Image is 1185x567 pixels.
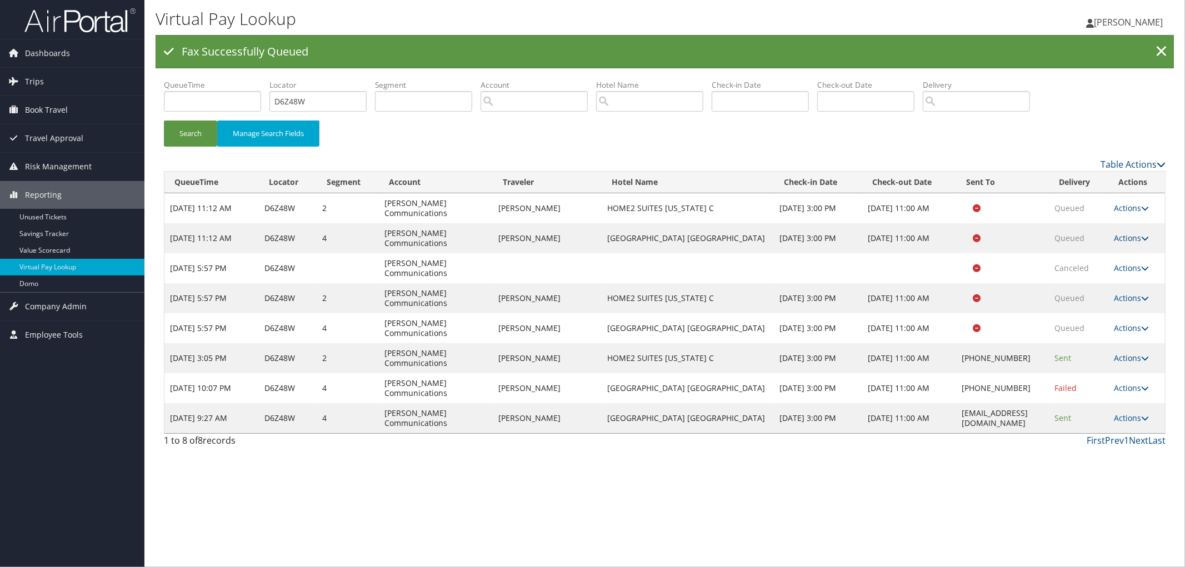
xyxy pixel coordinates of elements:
h1: Virtual Pay Lookup [156,7,834,31]
td: [DATE] 11:00 AM [862,403,956,433]
a: Actions [1114,233,1149,243]
td: 4 [317,403,379,433]
td: [DATE] 3:00 PM [774,373,862,403]
td: [GEOGRAPHIC_DATA] [GEOGRAPHIC_DATA] [602,403,774,433]
td: D6Z48W [259,373,316,403]
td: [PERSON_NAME] Communications [379,313,493,343]
td: [PERSON_NAME] Communications [379,403,493,433]
span: Book Travel [25,96,68,124]
td: [PERSON_NAME] Communications [379,373,493,403]
span: Queued [1054,323,1084,333]
td: [GEOGRAPHIC_DATA] [GEOGRAPHIC_DATA] [602,373,774,403]
th: Check-out Date: activate to sort column ascending [862,172,956,193]
td: [DATE] 11:00 AM [862,373,956,403]
td: [PERSON_NAME] [493,223,602,253]
span: Risk Management [25,153,92,180]
td: [DATE] 11:00 AM [862,313,956,343]
td: [DATE] 11:00 AM [862,283,956,313]
td: D6Z48W [259,253,316,283]
td: HOME2 SUITES [US_STATE] C [602,193,774,223]
span: Failed [1054,383,1077,393]
img: airportal-logo.png [24,7,136,33]
td: D6Z48W [259,403,316,433]
td: [PERSON_NAME] Communications [379,223,493,253]
th: Sent To: activate to sort column ascending [956,172,1049,193]
button: Manage Search Fields [217,121,319,147]
td: [DATE] 5:57 PM [164,283,259,313]
label: Locator [269,79,375,91]
td: HOME2 SUITES [US_STATE] C [602,343,774,373]
td: [DATE] 11:00 AM [862,193,956,223]
td: [DATE] 11:00 AM [862,343,956,373]
td: HOME2 SUITES [US_STATE] C [602,283,774,313]
div: Fax Successfully Queued [156,35,1174,68]
th: Actions [1108,172,1165,193]
td: [PERSON_NAME] Communications [379,283,493,313]
label: Segment [375,79,481,91]
span: Queued [1054,233,1084,243]
td: [DATE] 11:12 AM [164,223,259,253]
td: [PERSON_NAME] [493,313,602,343]
td: [PERSON_NAME] Communications [379,253,493,283]
th: Segment: activate to sort column ascending [317,172,379,193]
td: [DATE] 3:00 PM [774,403,862,433]
a: Actions [1114,323,1149,333]
button: Search [164,121,217,147]
span: Sent [1054,413,1071,423]
td: [PERSON_NAME] Communications [379,343,493,373]
div: 1 to 8 of records [164,434,402,453]
td: [DATE] 5:57 PM [164,313,259,343]
td: [DATE] 11:12 AM [164,193,259,223]
th: Check-in Date: activate to sort column ascending [774,172,862,193]
td: D6Z48W [259,223,316,253]
span: Sent [1054,353,1071,363]
td: 4 [317,313,379,343]
a: First [1087,434,1105,446]
td: 2 [317,193,379,223]
a: Prev [1105,434,1124,446]
td: 4 [317,223,379,253]
td: D6Z48W [259,343,316,373]
span: Company Admin [25,293,87,320]
td: 4 [317,373,379,403]
label: Delivery [923,79,1038,91]
th: Delivery: activate to sort column ascending [1049,172,1108,193]
span: Queued [1054,293,1084,303]
td: D6Z48W [259,193,316,223]
a: Actions [1114,293,1149,303]
td: 2 [317,343,379,373]
span: Queued [1054,203,1084,213]
span: [PERSON_NAME] [1094,16,1163,28]
td: [DATE] 3:05 PM [164,343,259,373]
th: Hotel Name: activate to sort column ascending [602,172,774,193]
span: Reporting [25,181,62,209]
span: Trips [25,68,44,96]
a: 1 [1124,434,1129,446]
a: Next [1129,434,1148,446]
td: [PERSON_NAME] [493,193,602,223]
label: QueueTime [164,79,269,91]
a: Actions [1114,353,1149,363]
th: Account: activate to sort column ascending [379,172,493,193]
td: [DATE] 3:00 PM [774,343,862,373]
th: Traveler: activate to sort column ascending [493,172,602,193]
td: [PERSON_NAME] [493,283,602,313]
label: Account [481,79,596,91]
td: [PHONE_NUMBER] [956,343,1049,373]
label: Check-in Date [712,79,817,91]
label: Hotel Name [596,79,712,91]
th: QueueTime: activate to sort column ascending [164,172,259,193]
span: Employee Tools [25,321,83,349]
span: Canceled [1054,263,1089,273]
td: [DATE] 10:07 PM [164,373,259,403]
td: [PHONE_NUMBER] [956,373,1049,403]
td: [PERSON_NAME] Communications [379,193,493,223]
td: [GEOGRAPHIC_DATA] [GEOGRAPHIC_DATA] [602,223,774,253]
td: [DATE] 3:00 PM [774,283,862,313]
a: Actions [1114,263,1149,273]
td: [DATE] 3:00 PM [774,223,862,253]
td: [DATE] 11:00 AM [862,223,956,253]
td: [EMAIL_ADDRESS][DOMAIN_NAME] [956,403,1049,433]
td: [DATE] 3:00 PM [774,313,862,343]
td: [DATE] 3:00 PM [774,193,862,223]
